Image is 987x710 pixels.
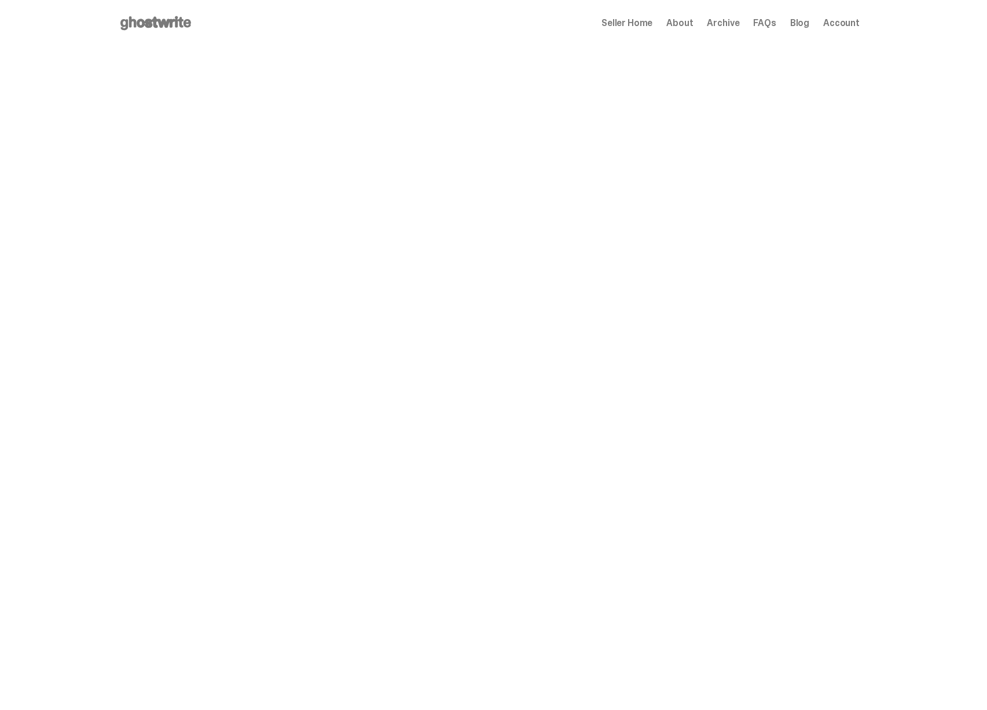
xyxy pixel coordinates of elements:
[601,19,652,28] a: Seller Home
[707,19,739,28] a: Archive
[823,19,860,28] a: Account
[753,19,776,28] a: FAQs
[790,19,809,28] a: Blog
[666,19,693,28] a: About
